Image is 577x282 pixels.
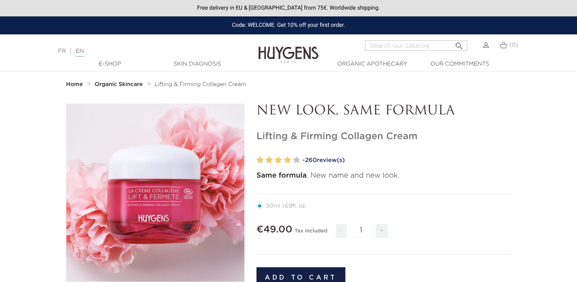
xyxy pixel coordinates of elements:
strong: Organic Skincare [95,82,143,87]
button:  [452,38,466,49]
a: Lifting & Firming Collagen Cream [155,81,246,88]
a: Organic Apothecary [332,60,412,68]
label: 1 [256,154,264,166]
a: EN [76,48,84,57]
strong: Home [66,82,83,87]
span: 260 [305,157,317,163]
label: 50ml 1.69fl. oz. [256,203,316,209]
i:  [454,39,464,48]
img: Huygens [258,34,319,64]
a: Our commitments [420,60,500,68]
span: + [375,224,388,238]
input: Quantity [349,224,373,238]
a: -260review(s) [303,154,511,166]
label: 4 [284,154,291,166]
h1: Lifting & Firming Collagen Cream [256,131,511,142]
a: Home [66,81,85,88]
strong: Same formula [256,172,307,179]
span: (0) [509,42,518,48]
div: Tax included [295,222,327,244]
span: - [336,224,347,238]
span: €49.00 [256,225,293,234]
a: Skin Diagnosis [157,60,237,68]
p: NEW LOOK, SAME FORMULA [256,104,511,119]
div: | [54,46,234,56]
a: FR [58,48,66,54]
a: E-Shop [70,60,150,68]
label: 3 [275,154,282,166]
span: Lifting & Firming Collagen Cream [155,82,246,87]
label: 5 [293,154,300,166]
label: 2 [266,154,273,166]
input: Search [365,40,467,51]
a: Organic Skincare [95,81,145,88]
p: . New name and new look. [256,170,511,181]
